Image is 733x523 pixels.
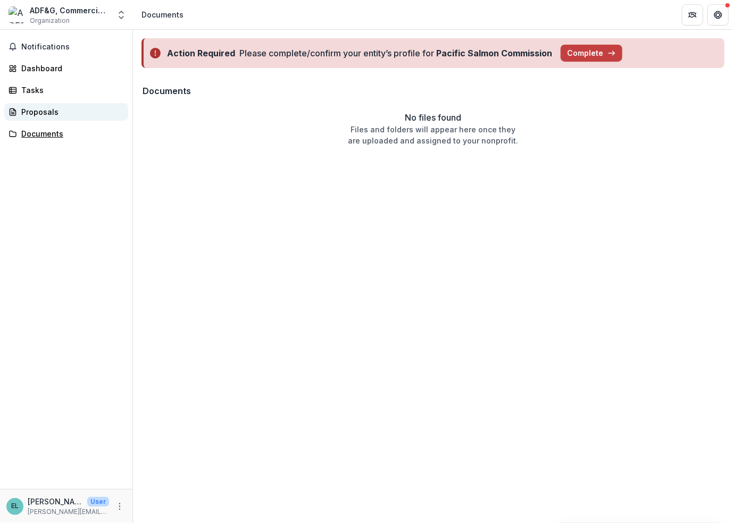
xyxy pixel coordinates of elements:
button: Partners [682,4,703,26]
div: Please complete/confirm your entity’s profile for [239,47,552,60]
span: Notifications [21,43,124,52]
span: Organization [30,16,70,26]
div: Tasks [21,85,120,96]
div: Documents [21,128,120,139]
div: Dashboard [21,63,120,74]
img: ADF&G, Commercial Fisheries Division (Yukon River Projects) [9,6,26,23]
p: No files found [405,111,461,124]
div: Action Required [167,47,235,60]
p: [PERSON_NAME][EMAIL_ADDRESS][PERSON_NAME][US_STATE][DOMAIN_NAME] [28,507,109,517]
nav: breadcrumb [137,7,188,22]
p: User [87,497,109,507]
button: Open entity switcher [114,4,129,26]
div: Elizabeth Lee [11,503,19,510]
a: Documents [4,125,128,142]
button: Notifications [4,38,128,55]
div: ADF&G, Commercial Fisheries Division (Yukon River Projects) [30,5,110,16]
button: Get Help [707,4,729,26]
p: Files and folders will appear here once they are uploaded and assigned to your nonprofit. [348,124,518,146]
a: Dashboard [4,60,128,77]
a: Proposals [4,103,128,121]
h3: Documents [143,86,191,96]
button: Complete [561,45,622,62]
div: Documents [141,9,184,20]
button: More [113,500,126,513]
strong: Pacific Salmon Commission [436,48,552,58]
a: Tasks [4,81,128,99]
div: Proposals [21,106,120,117]
p: [PERSON_NAME] [28,496,83,507]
